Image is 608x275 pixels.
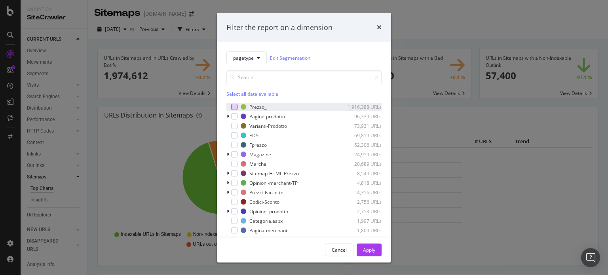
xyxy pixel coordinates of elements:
div: Magazine [249,151,271,157]
div: Marche [249,160,266,167]
div: Open Intercom Messenger [581,248,600,267]
div: Cancel [332,246,347,253]
div: 73,931 URLs [343,122,382,129]
div: times [377,22,382,32]
div: Pagine-prodotto [249,113,285,119]
div: 20,689 URLs [343,160,382,167]
div: 52,306 URLs [343,141,382,148]
div: Filter the report on a dimension [226,22,332,32]
div: Fprezzo [249,141,267,148]
div: Select all data available [226,91,382,97]
div: 8,549 URLs [343,170,382,176]
button: Cancel [325,243,353,256]
a: Edit Segmentation [270,53,310,62]
div: Pagina-merchant [249,227,287,233]
div: Categoria.aspx [249,217,283,224]
div: 1,809 URLs [343,227,382,233]
div: Codici-Sconto [249,198,279,205]
div: 4,356 URLs [343,189,382,195]
div: Prezzi_Faccette [249,189,283,195]
div: Prezzo_ [249,103,266,110]
span: pagetype [233,54,254,61]
div: 2,756 URLs [343,198,382,205]
div: Apply [363,246,375,253]
div: Sitemap-HTML-Prezzo_ [249,170,301,176]
input: Search [226,70,382,84]
div: modal [217,13,391,262]
div: Varianti-Prodotto [249,122,287,129]
div: Opinioni-merchant-TP [249,179,298,186]
div: EDS [249,132,258,138]
button: Apply [357,243,382,256]
div: 96,339 URLs [343,113,382,119]
div: 1,916,388 URLs [343,103,382,110]
div: 24,959 URLs [343,151,382,157]
div: 2,753 URLs [343,208,382,214]
div: 69,819 URLs [343,132,382,138]
button: pagetype [226,51,267,64]
div: 1,997 URLs [343,217,382,224]
div: 4,818 URLs [343,179,382,186]
div: Opinioni-prodotto [249,208,288,214]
